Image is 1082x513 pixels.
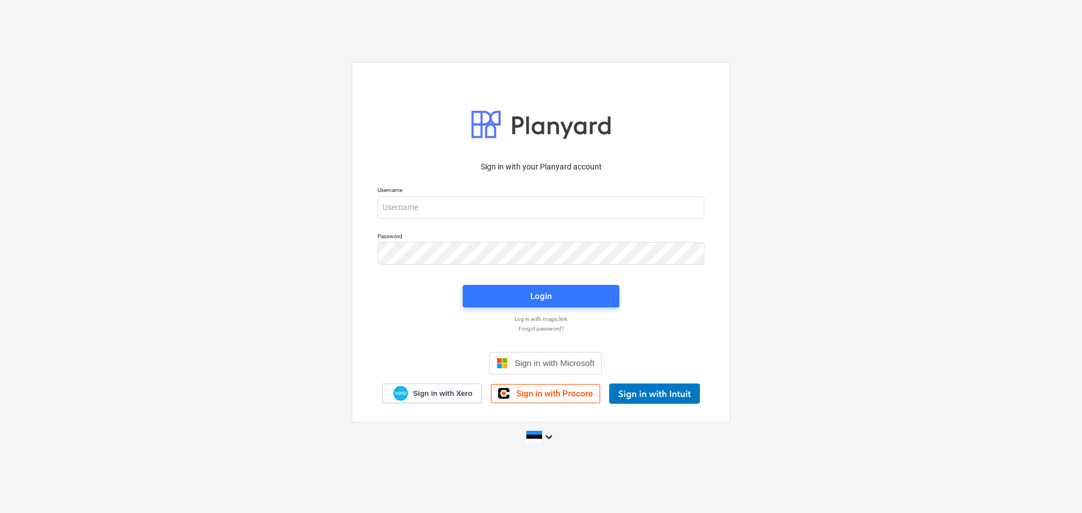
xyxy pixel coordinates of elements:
p: Sign in with your Planyard account [378,161,704,173]
i: keyboard_arrow_down [542,430,556,444]
button: Login [463,285,619,307]
p: Username [378,186,704,196]
span: Sign in with Microsoft [515,358,595,368]
a: Sign in with Xero [382,383,482,403]
p: Password [378,233,704,242]
a: Sign in with Procore [491,384,600,403]
img: Microsoft logo [496,358,508,369]
div: Login [530,289,552,304]
a: Log in with magic link [372,315,710,323]
span: Sign in with Procore [516,389,593,399]
a: Forgot password? [372,325,710,332]
span: Sign in with Xero [413,389,472,399]
img: Xero logo [393,386,408,401]
input: Username [378,197,704,219]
